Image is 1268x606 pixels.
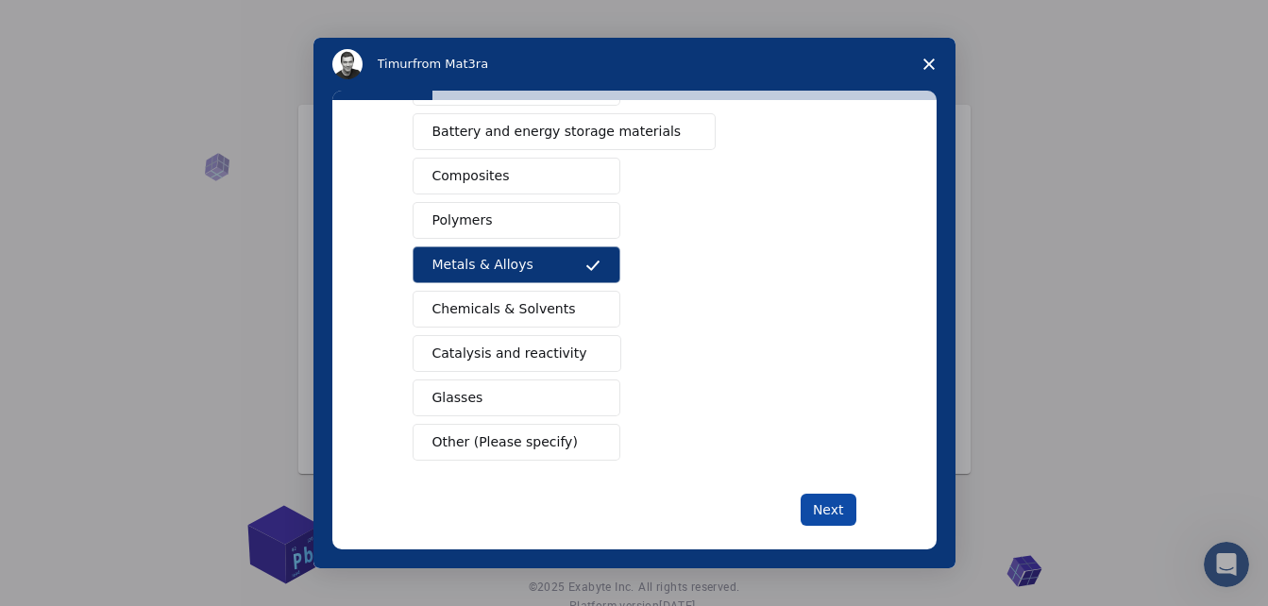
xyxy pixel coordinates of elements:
button: Next [801,494,856,526]
span: Close survey [903,38,955,91]
span: Polymers [432,210,493,230]
span: Other (Please specify) [432,432,578,452]
button: Battery and energy storage materials [413,113,717,150]
span: Battery and energy storage materials [432,122,682,142]
span: Metals & Alloys [432,255,533,275]
button: Catalysis and reactivity [413,335,622,372]
button: Composites [413,158,620,194]
button: Metals & Alloys [413,246,620,283]
span: Composites [432,166,510,186]
span: Catalysis and reactivity [432,344,587,363]
button: Chemicals & Solvents [413,291,620,328]
span: Glasses [432,388,483,408]
button: Other (Please specify) [413,424,620,461]
span: Timur [378,57,413,71]
span: from Mat3ra [413,57,488,71]
button: Glasses [413,379,620,416]
span: Chemicals & Solvents [432,299,576,319]
button: Polymers [413,202,620,239]
img: Profile image for Timur [332,49,363,79]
